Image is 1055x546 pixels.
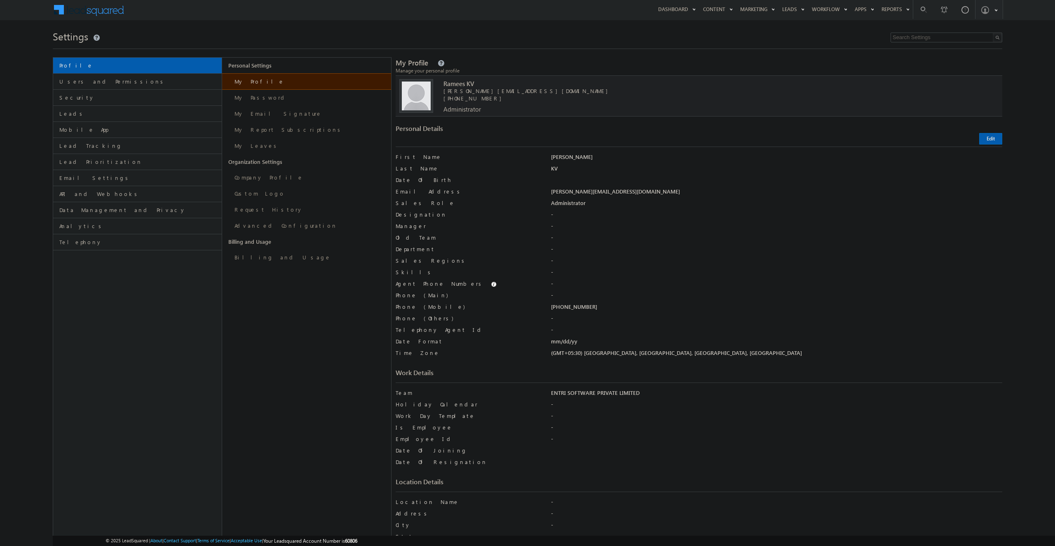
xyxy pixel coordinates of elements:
[222,90,391,106] a: My Password
[551,280,1002,292] div: -
[53,106,222,122] a: Leads
[396,67,1002,75] div: Manage your personal profile
[222,186,391,202] a: Custom Logo
[53,138,222,154] a: Lead Tracking
[443,80,929,87] span: Ramees KV
[222,154,391,170] a: Organization Settings
[551,165,1002,176] div: KV
[396,292,536,299] label: Phone (Main)
[551,268,1002,280] div: -
[443,105,481,113] span: Administrator
[150,538,162,543] a: About
[59,78,220,85] span: Users and Permissions
[222,122,391,138] a: My Report Subscriptions
[59,142,220,149] span: Lead Tracking
[105,537,357,545] span: © 2025 LeadSquared | | | | |
[396,211,536,218] label: Designation
[396,510,536,517] label: Address
[396,268,536,276] label: Skills
[53,154,222,170] a: Lead Prioritization
[551,521,1002,533] div: -
[53,30,88,43] span: Settings
[59,126,220,133] span: Mobile App
[551,234,1002,245] div: -
[59,158,220,166] span: Lead Prioritization
[53,90,222,106] a: Security
[396,58,428,68] span: My Profile
[551,199,1002,211] div: Administrator
[396,533,536,540] label: State
[222,218,391,234] a: Advanced Configuration
[396,389,536,397] label: Team
[551,303,1002,315] div: [PHONE_NUMBER]
[551,257,1002,268] div: -
[59,94,220,101] span: Security
[263,538,357,544] span: Your Leadsquared Account Number is
[222,170,391,186] a: Company Profile
[222,250,391,266] a: Billing and Usage
[396,165,536,172] label: Last Name
[551,211,1002,222] div: -
[396,199,536,207] label: Sales Role
[396,326,536,334] label: Telephony Agent Id
[551,153,1002,165] div: [PERSON_NAME]
[396,369,691,380] div: Work Details
[59,174,220,182] span: Email Settings
[396,338,536,345] label: Date Format
[53,74,222,90] a: Users and Permissions
[396,153,536,161] label: First Name
[443,95,506,102] span: [PHONE_NUMBER]
[53,170,222,186] a: Email Settings
[396,447,536,454] label: Date Of Joining
[396,521,536,529] label: City
[551,435,1002,447] div: -
[345,538,357,544] span: 60806
[551,510,1002,521] div: -
[53,122,222,138] a: Mobile App
[222,106,391,122] a: My Email Signature
[551,245,1002,257] div: -
[222,234,391,250] a: Billing and Usage
[551,222,1002,234] div: -
[551,315,1002,326] div: -
[396,412,536,420] label: Work Day Template
[396,257,536,264] label: Sales Regions
[979,133,1002,145] button: Edit
[443,87,929,95] span: [PERSON_NAME][EMAIL_ADDRESS][DOMAIN_NAME]
[396,245,536,253] label: Department
[396,222,536,230] label: Manager
[551,412,1002,424] div: -
[231,538,262,543] a: Acceptable Use
[59,110,220,117] span: Leads
[222,202,391,218] a: Request History
[551,389,1002,401] div: ENTRI SOFTWARE PRIVATE LIMITED
[551,401,1002,412] div: -
[396,401,536,408] label: Holiday Calendar
[197,538,230,543] a: Terms of Service
[396,458,536,466] label: Date Of Resignation
[53,202,222,218] a: Data Management and Privacy
[551,326,1002,338] div: -
[396,478,691,490] div: Location Details
[59,62,220,69] span: Profile
[59,190,220,198] span: API and Webhooks
[551,349,1002,361] div: (GMT+05:30) [GEOGRAPHIC_DATA], [GEOGRAPHIC_DATA], [GEOGRAPHIC_DATA], [GEOGRAPHIC_DATA]
[53,218,222,234] a: Analytics
[59,206,220,214] span: Data Management and Privacy
[396,176,536,184] label: Date Of Birth
[396,188,536,195] label: Email Address
[891,33,1002,42] input: Search Settings
[396,280,484,287] label: Agent Phone Numbers
[53,58,222,74] a: Profile
[396,315,536,322] label: Phone (Others)
[222,58,391,73] a: Personal Settings
[164,538,196,543] a: Contact Support
[551,188,1002,199] div: [PERSON_NAME][EMAIL_ADDRESS][DOMAIN_NAME]
[551,533,1002,544] div: -
[396,303,465,310] label: Phone (Mobile)
[222,73,391,90] a: My Profile
[396,498,536,506] label: Location Name
[551,292,1002,303] div: -
[53,234,222,250] a: Telephony
[396,349,536,357] label: Time Zone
